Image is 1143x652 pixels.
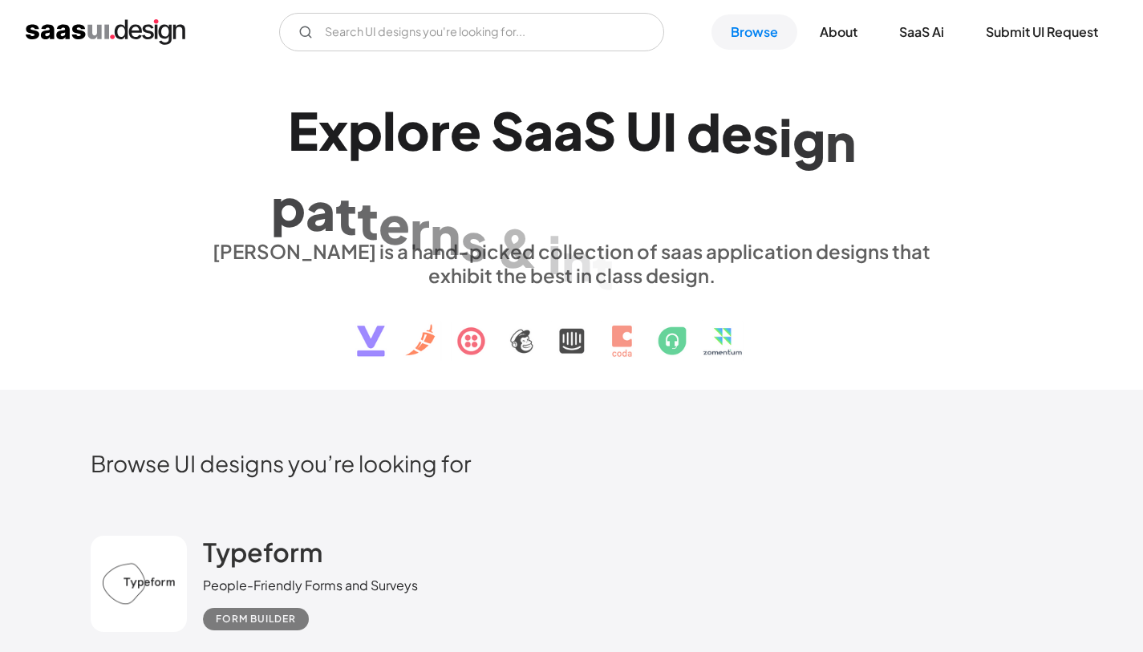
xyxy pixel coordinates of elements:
[880,14,963,50] a: SaaS Ai
[460,209,487,271] div: s
[396,99,430,161] div: o
[792,108,825,170] div: g
[203,536,322,576] a: Typeform
[583,99,616,161] div: S
[348,99,383,161] div: p
[203,576,418,595] div: People-Friendly Forms and Surveys
[553,99,583,161] div: a
[491,99,524,161] div: S
[430,99,450,161] div: r
[561,230,592,292] div: n
[91,449,1053,477] h2: Browse UI designs you’re looking for
[279,13,664,51] input: Search UI designs you're looking for...
[592,238,614,300] div: t
[752,103,779,165] div: s
[524,99,553,161] div: a
[271,176,306,237] div: p
[779,106,792,168] div: i
[687,101,721,163] div: d
[801,14,877,50] a: About
[203,99,941,223] h1: Explore SaaS UI design patterns & interactions.
[410,198,430,260] div: r
[825,111,856,172] div: n
[216,609,296,629] div: Form Builder
[357,188,379,249] div: t
[497,217,538,278] div: &
[626,99,663,161] div: U
[967,14,1117,50] a: Submit UI Request
[711,14,797,50] a: Browse
[318,99,348,161] div: x
[288,99,318,161] div: E
[203,239,941,287] div: [PERSON_NAME] is a hand-picked collection of saas application designs that exhibit the best in cl...
[663,100,677,162] div: I
[279,13,664,51] form: Email Form
[721,102,752,164] div: e
[430,204,460,265] div: n
[329,287,815,371] img: text, icon, saas logo
[379,192,410,254] div: e
[306,180,335,241] div: a
[203,536,322,568] h2: Typeform
[26,19,185,45] a: home
[335,184,357,245] div: t
[383,99,396,161] div: l
[450,99,481,161] div: e
[548,223,561,285] div: i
